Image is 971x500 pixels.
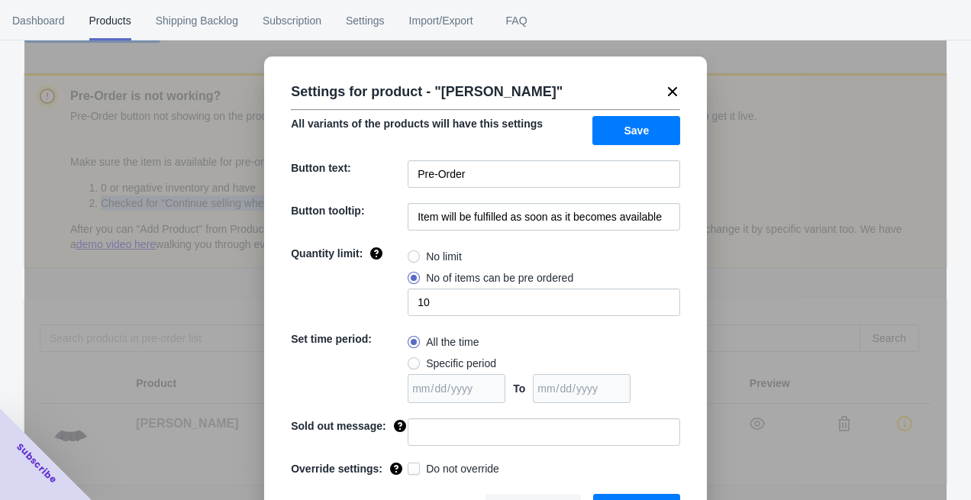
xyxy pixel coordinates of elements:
span: Shipping Backlog [156,1,238,40]
span: Settings [346,1,385,40]
span: Button text: [291,162,351,174]
span: Do not override [426,461,499,476]
span: Override settings: [291,463,382,475]
span: Sold out message: [291,420,385,432]
span: Subscription [263,1,321,40]
span: Import/Export [409,1,473,40]
span: Dashboard [12,1,65,40]
span: To [513,382,525,395]
span: Subscribe [14,440,60,486]
p: Settings for product - " [PERSON_NAME] " [291,79,563,104]
span: No of items can be pre ordered [426,270,573,285]
span: Button tooltip: [291,205,364,217]
span: Set time period: [291,333,372,345]
button: Save [592,116,680,145]
span: Save [624,124,649,137]
span: No limit [426,249,462,264]
span: Products [89,1,131,40]
span: FAQ [498,1,536,40]
span: All variants of the products will have this settings [291,118,543,130]
span: Specific period [426,356,496,371]
span: Quantity limit: [291,247,363,260]
span: All the time [426,334,479,350]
